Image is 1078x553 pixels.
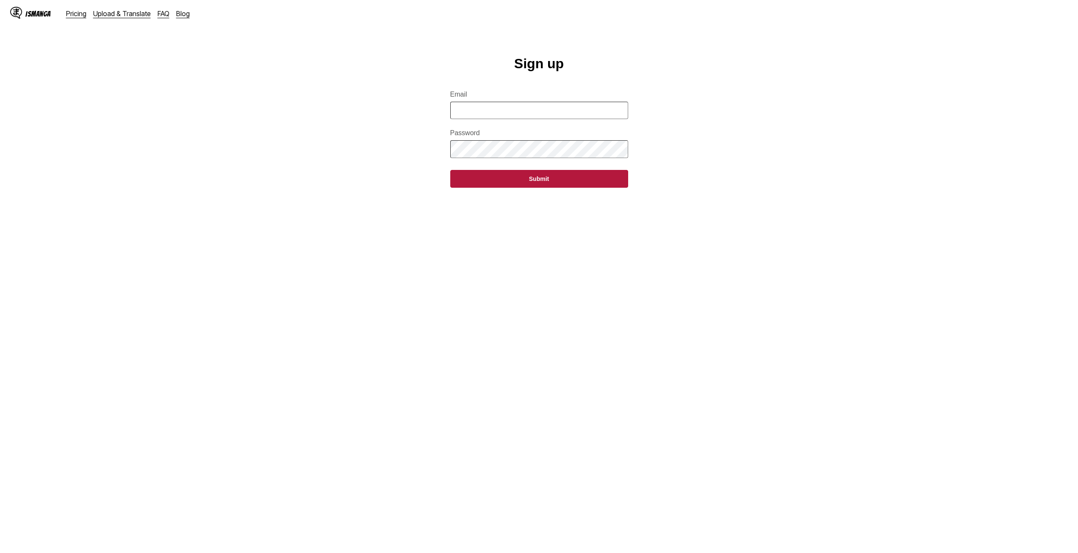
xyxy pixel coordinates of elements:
a: FAQ [158,9,169,18]
img: IsManga Logo [10,7,22,19]
h1: Sign up [514,56,564,72]
div: IsManga [25,10,51,18]
a: IsManga LogoIsManga [10,7,66,20]
a: Pricing [66,9,86,18]
label: Email [450,91,628,98]
button: Submit [450,170,628,188]
a: Blog [176,9,190,18]
a: Upload & Translate [93,9,151,18]
label: Password [450,129,628,137]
